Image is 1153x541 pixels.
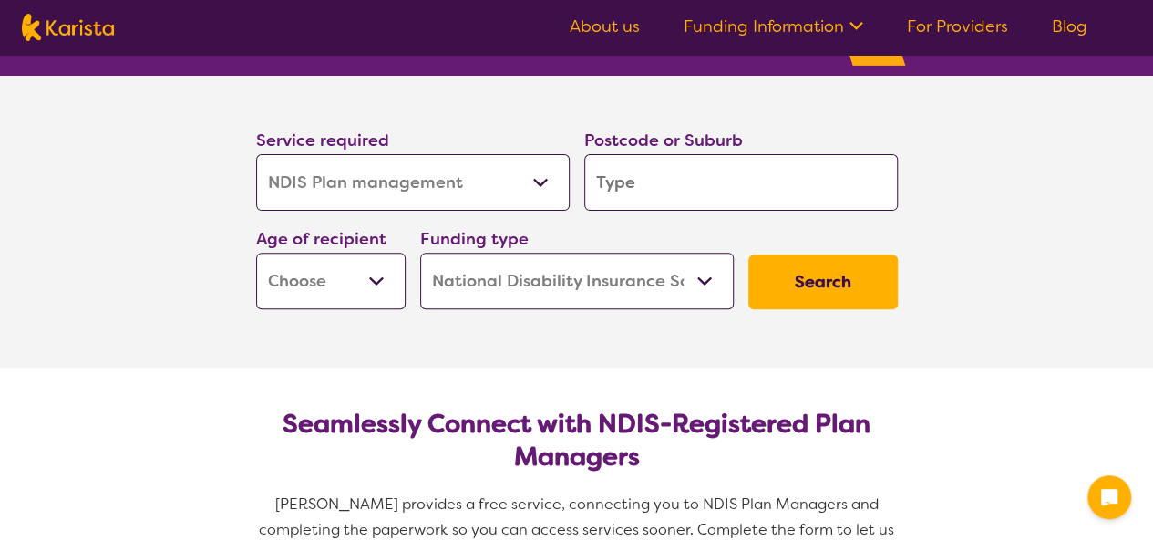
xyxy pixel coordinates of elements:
a: About us [570,16,640,37]
a: Blog [1052,16,1087,37]
input: Type [584,154,898,211]
label: Age of recipient [256,228,386,250]
img: Karista logo [22,14,114,41]
label: Funding type [420,228,529,250]
a: Funding Information [684,16,863,37]
a: For Providers [907,16,1008,37]
h2: Seamlessly Connect with NDIS-Registered Plan Managers [271,408,883,473]
label: Service required [256,130,389,151]
label: Postcode or Suburb [584,130,743,151]
button: Search [748,255,898,309]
